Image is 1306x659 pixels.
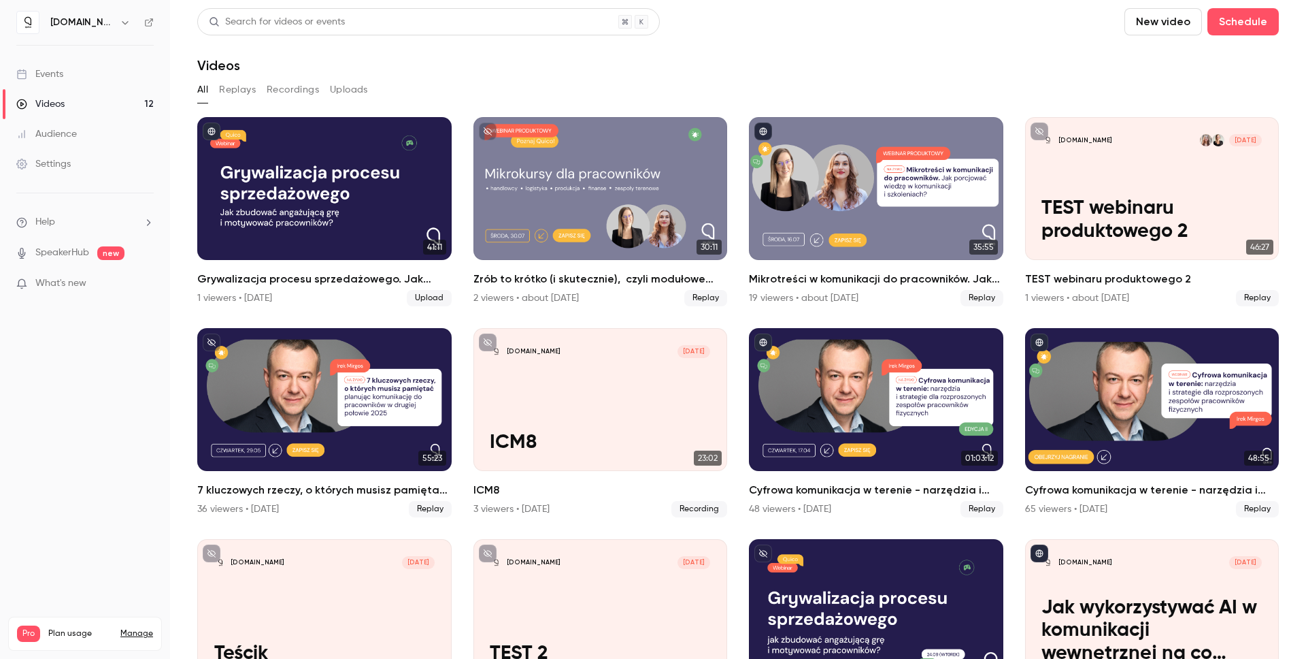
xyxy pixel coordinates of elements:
[50,16,114,29] h6: [DOMAIN_NAME]
[16,67,63,81] div: Events
[677,556,710,568] span: [DATE]
[473,117,728,306] li: Zrób to krótko (i skutecznie), czyli modułowe kursy w Quico – o mikrotreściach w szkoleniach i ku...
[1229,556,1262,568] span: [DATE]
[1025,328,1279,517] a: 48:55Cyfrowa komunikacja w terenie - narzędzia i strategie dla rozproszonych zespołów pracowników...
[16,157,71,171] div: Settings
[197,79,208,101] button: All
[418,451,446,466] span: 55:23
[203,123,220,140] button: published
[1041,134,1054,146] img: TEST webinaru produktowego 2
[1031,334,1048,351] button: published
[490,345,502,357] img: ICM8
[1207,8,1279,35] button: Schedule
[749,117,1003,306] li: Mikrotreści w komunikacji do pracowników. Jak porcjować wiedzę w komunikacji i szkoleniach?
[1236,501,1279,517] span: Replay
[1025,117,1279,306] li: TEST webinaru produktowego 2
[1244,451,1273,466] span: 48:55
[402,556,435,568] span: [DATE]
[960,501,1003,517] span: Replay
[120,628,153,639] a: Manage
[231,558,284,567] p: [DOMAIN_NAME]
[473,328,728,517] a: ICM8[DOMAIN_NAME][DATE]ICM823:02ICM83 viewers • [DATE]Recording
[1025,271,1279,287] h2: TEST webinaru produktowego 2
[1025,117,1279,306] a: TEST webinaru produktowego 2[DOMAIN_NAME]Monika DudaAleksandra Grabarska-Furtak[DATE]TEST webinar...
[961,451,998,466] span: 01:03:12
[1200,134,1212,146] img: Aleksandra Grabarska-Furtak
[1058,558,1112,567] p: [DOMAIN_NAME]
[479,334,497,351] button: unpublished
[671,501,727,517] span: Recording
[1031,123,1048,140] button: unpublished
[684,290,727,306] span: Replay
[409,501,452,517] span: Replay
[1124,8,1202,35] button: New video
[473,482,728,498] h2: ICM8
[754,545,772,562] button: unpublished
[197,482,452,498] h2: 7 kluczowych rzeczy, o których musisz pamiętać planując komunikację do pracowników w drugiej poło...
[267,79,319,101] button: Recordings
[473,502,550,516] div: 3 viewers • [DATE]
[17,626,40,642] span: Pro
[16,97,65,111] div: Videos
[960,290,1003,306] span: Replay
[490,556,502,568] img: TEST 2
[507,558,560,567] p: [DOMAIN_NAME]
[490,432,710,455] p: ICM8
[694,451,722,466] span: 23:02
[197,57,240,74] h1: Videos
[473,291,579,305] div: 2 viewers • about [DATE]
[1025,482,1279,498] h2: Cyfrowa komunikacja w terenie - narzędzia i strategie dla rozproszonych zespołów pracowników fizy...
[197,291,272,305] div: 1 viewers • [DATE]
[697,240,722,255] span: 30:11
[507,347,560,356] p: [DOMAIN_NAME]
[1212,134,1224,146] img: Monika Duda
[1041,197,1262,243] p: TEST webinaru produktowego 2
[97,246,124,260] span: new
[1236,290,1279,306] span: Replay
[16,127,77,141] div: Audience
[35,246,89,260] a: SpeakerHub
[197,502,279,516] div: 36 viewers • [DATE]
[407,290,452,306] span: Upload
[197,271,452,287] h2: Grywalizacja procesu sprzedażowego. Jak zbudować angażującą grę i motywować pracowników?
[754,123,772,140] button: published
[35,215,55,229] span: Help
[197,117,452,306] a: 41:11Grywalizacja procesu sprzedażowego. Jak zbudować angażującą grę i motywować pracowników?1 vi...
[203,334,220,351] button: unpublished
[754,334,772,351] button: published
[749,328,1003,517] a: 01:03:12Cyfrowa komunikacja w terenie - narzędzia i strategie dla rozproszonych zespołów pracowni...
[479,545,497,562] button: unpublished
[197,117,452,306] li: Grywalizacja procesu sprzedażowego. Jak zbudować angażującą grę i motywować pracowników?
[16,215,154,229] li: help-dropdown-opener
[1058,136,1112,145] p: [DOMAIN_NAME]
[17,12,39,33] img: quico.io
[197,328,452,517] a: 55:237 kluczowych rzeczy, o których musisz pamiętać planując komunikację do pracowników w drugiej...
[749,291,858,305] div: 19 viewers • about [DATE]
[197,8,1279,651] section: Videos
[1025,502,1107,516] div: 65 viewers • [DATE]
[677,345,710,357] span: [DATE]
[1025,328,1279,517] li: Cyfrowa komunikacja w terenie - narzędzia i strategie dla rozproszonych zespołów pracowników fizy...
[214,556,227,568] img: Teścik
[219,79,256,101] button: Replays
[749,271,1003,287] h2: Mikrotreści w komunikacji do pracowników. Jak porcjować wiedzę w komunikacji i szkoleniach?
[330,79,368,101] button: Uploads
[197,328,452,517] li: 7 kluczowych rzeczy, o których musisz pamiętać planując komunikację do pracowników w drugiej poło...
[203,545,220,562] button: unpublished
[209,15,345,29] div: Search for videos or events
[473,328,728,517] li: ICM8
[48,628,112,639] span: Plan usage
[35,276,86,291] span: What's new
[473,271,728,287] h2: Zrób to krótko (i skutecznie), czyli modułowe kursy w [GEOGRAPHIC_DATA] – o mikrotreściach w szko...
[749,117,1003,306] a: 35:55Mikrotreści w komunikacji do pracowników. Jak porcjować wiedzę w komunikacji i szkoleniach?1...
[479,123,497,140] button: unpublished
[1025,291,1129,305] div: 1 viewers • about [DATE]
[969,240,998,255] span: 35:55
[1229,134,1262,146] span: [DATE]
[473,117,728,306] a: 30:11Zrób to krótko (i skutecznie), czyli modułowe kursy w [GEOGRAPHIC_DATA] – o mikrotreściach w...
[1041,556,1054,568] img: Jak wykorzystywać AI w komunikacji wewnętrznej na co dzień?
[749,482,1003,498] h2: Cyfrowa komunikacja w terenie - narzędzia i strategie dla rozproszonych zespołów pracowników fizy...
[749,502,831,516] div: 48 viewers • [DATE]
[1246,240,1273,255] span: 46:27
[1031,545,1048,562] button: published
